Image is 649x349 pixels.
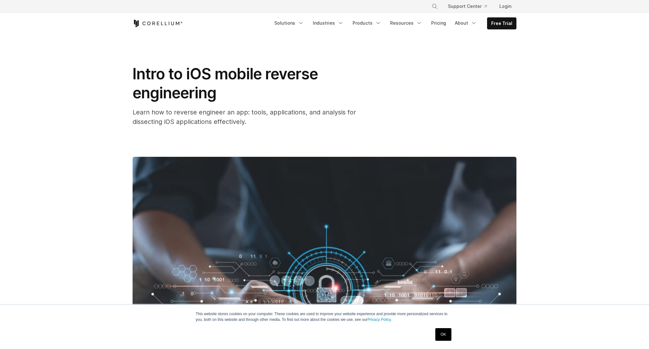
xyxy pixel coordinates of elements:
div: Navigation Menu [424,1,516,12]
a: About [451,17,481,29]
div: Navigation Menu [271,17,516,29]
a: Login [494,1,516,12]
a: Products [349,17,385,29]
a: OK [435,328,451,341]
a: Free Trial [487,18,516,29]
button: Search [429,1,440,12]
a: Resources [386,17,426,29]
a: Solutions [271,17,308,29]
a: Corellium Home [133,20,183,27]
a: Pricing [427,17,450,29]
span: Intro to iOS mobile reverse engineering [133,64,318,102]
a: Privacy Policy. [367,317,392,322]
a: Industries [309,17,348,29]
p: This website stores cookies on your computer. These cookies are used to improve your website expe... [196,311,453,322]
span: Learn how to reverse engineer an app: tools, applications, and analysis for dissecting iOS applic... [133,108,356,126]
a: Support Center [443,1,492,12]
